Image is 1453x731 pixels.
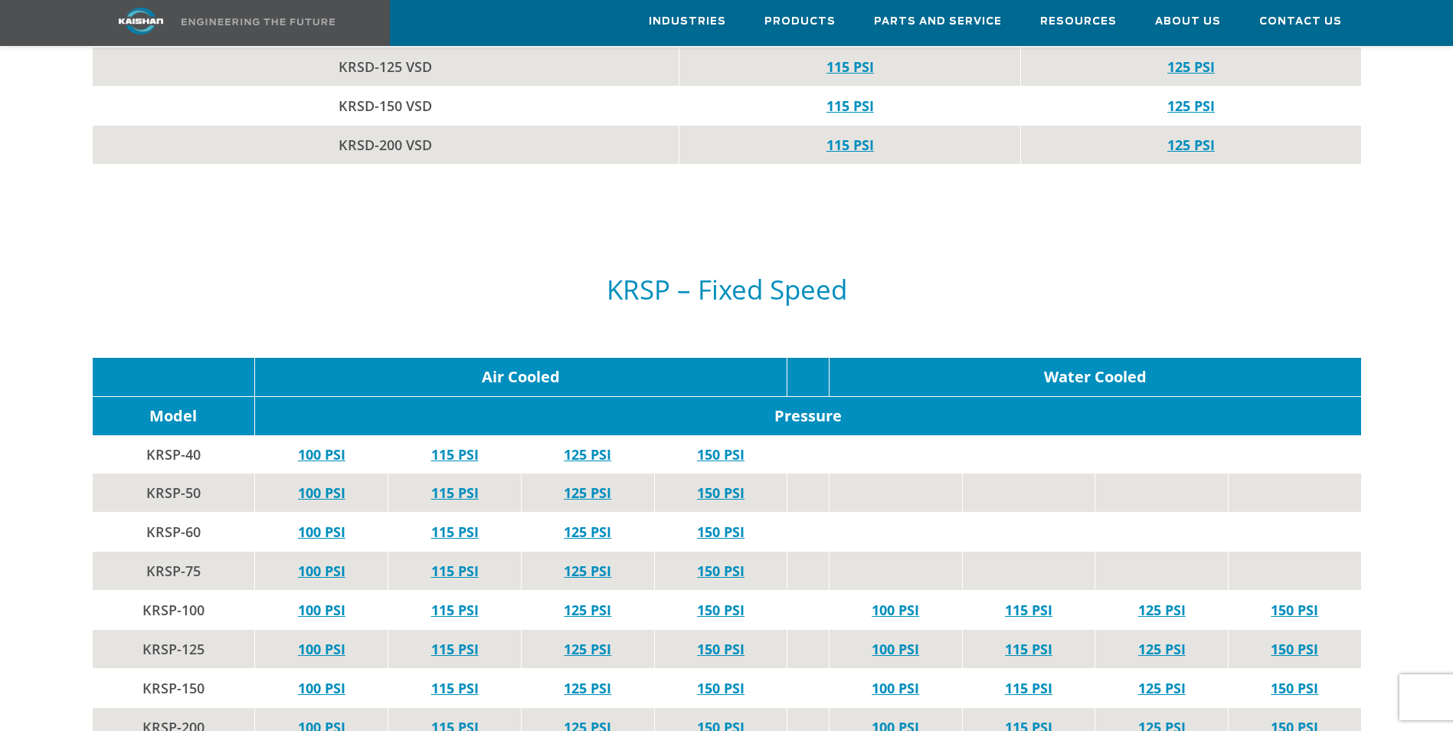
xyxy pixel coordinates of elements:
a: 150 PSI [697,640,744,658]
a: 125 PSI [1138,679,1186,697]
a: 125 PSI [564,640,611,658]
td: KRSP-125 [93,630,255,669]
a: Contact Us [1259,1,1342,42]
span: Products [764,13,836,31]
a: 125 PSI [1138,601,1186,619]
a: Resources [1040,1,1117,42]
a: 150 PSI [1271,601,1318,619]
a: 100 PSI [298,679,345,697]
a: 125 PSI [1167,97,1215,115]
td: KRSP-40 [93,435,255,474]
a: 150 PSI [697,445,744,464]
span: Resources [1040,13,1117,31]
td: KRSP-150 [93,669,255,708]
a: 115 PSI [1005,601,1052,619]
td: Water Cooled [829,358,1360,397]
a: 115 PSI [1005,640,1052,658]
a: 115 PSI [431,679,479,697]
a: 100 PSI [298,562,345,580]
a: 150 PSI [697,484,744,502]
a: 125 PSI [564,679,611,697]
a: 115 PSI [826,57,874,76]
a: 100 PSI [872,640,919,658]
td: KRSP-60 [93,513,255,552]
a: 150 PSI [697,562,744,580]
a: Industries [649,1,726,42]
a: 100 PSI [298,523,345,541]
img: kaishan logo [83,8,198,34]
a: 100 PSI [872,601,919,619]
a: 150 PSI [1271,679,1318,697]
a: Products [764,1,836,42]
a: Parts and Service [874,1,1002,42]
a: 125 PSI [1138,640,1186,658]
a: 125 PSI [564,445,611,464]
h5: KRSP – Fixed Speed [93,275,1361,304]
td: Model [93,397,255,436]
a: 125 PSI [564,523,611,541]
td: KRSP-100 [93,591,255,630]
td: KRSP-75 [93,552,255,591]
a: 150 PSI [697,679,744,697]
a: 115 PSI [1005,679,1052,697]
td: Pressure [255,397,1361,436]
a: 125 PSI [564,484,611,502]
span: Industries [649,13,726,31]
a: 115 PSI [431,640,479,658]
td: KRSD-200 VSD [93,126,679,165]
a: 100 PSI [298,601,345,619]
a: 150 PSI [697,601,744,619]
span: About Us [1155,13,1221,31]
td: KRSP-50 [93,474,255,513]
a: 100 PSI [298,484,345,502]
a: 115 PSI [431,562,479,580]
a: 100 PSI [872,679,919,697]
td: KRSD-150 VSD [93,87,679,126]
a: 100 PSI [298,640,345,658]
td: KRSD-125 VSD [93,48,679,87]
a: 115 PSI [431,445,479,464]
a: 125 PSI [564,562,611,580]
span: Contact Us [1259,13,1342,31]
a: 115 PSI [826,97,874,115]
a: About Us [1155,1,1221,42]
a: 100 PSI [298,445,345,464]
img: Engineering the future [182,18,335,25]
td: Air Cooled [255,358,787,397]
a: 115 PSI [431,601,479,619]
a: 125 PSI [1167,57,1215,76]
a: 125 PSI [1167,136,1215,154]
a: 150 PSI [697,523,744,541]
a: 115 PSI [431,523,479,541]
a: 150 PSI [1271,640,1318,658]
a: 115 PSI [826,136,874,154]
a: 125 PSI [564,601,611,619]
a: 115 PSI [431,484,479,502]
span: Parts and Service [874,13,1002,31]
